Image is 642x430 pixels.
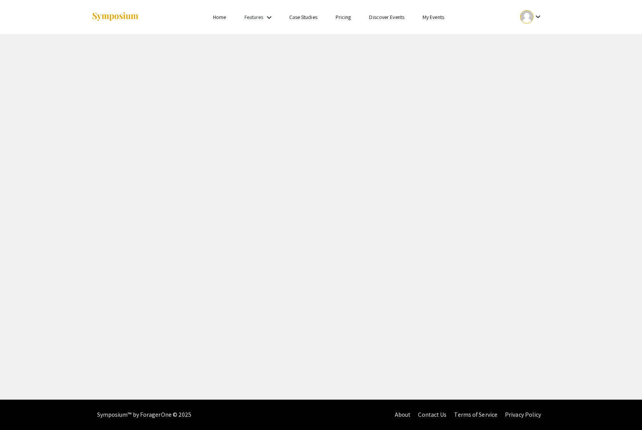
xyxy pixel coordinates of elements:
button: Expand account dropdown [512,8,551,25]
a: Privacy Policy [505,411,541,419]
a: About [395,411,411,419]
a: Contact Us [418,411,446,419]
a: My Events [423,14,444,20]
a: Case Studies [289,14,317,20]
a: Pricing [336,14,351,20]
mat-icon: Expand Features list [265,13,274,22]
a: Features [244,14,263,20]
a: Discover Events [369,14,404,20]
img: Symposium by ForagerOne [91,12,139,22]
a: Terms of Service [454,411,497,419]
a: Home [213,14,226,20]
div: Symposium™ by ForagerOne © 2025 [97,400,192,430]
mat-icon: Expand account dropdown [533,12,543,21]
